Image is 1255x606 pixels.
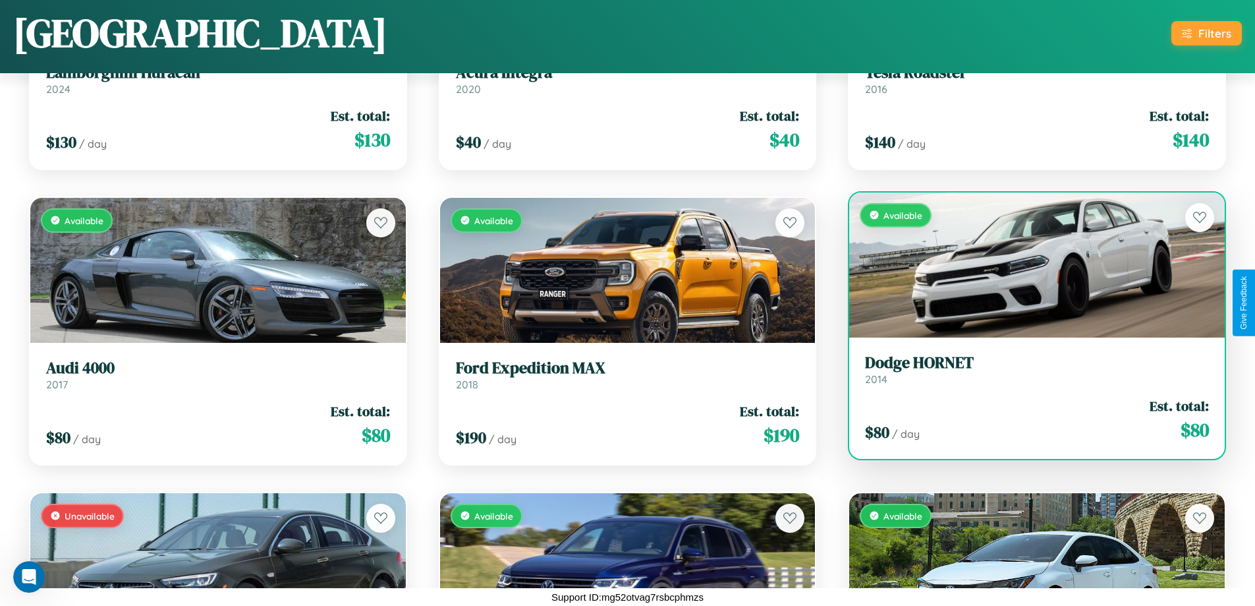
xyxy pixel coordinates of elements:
button: Filters [1171,21,1242,45]
div: Filters [1198,26,1231,40]
h3: Tesla Roadster [865,63,1209,82]
span: Est. total: [740,106,799,125]
h1: [GEOGRAPHIC_DATA] [13,6,387,60]
span: $ 80 [362,422,390,448]
span: / day [73,433,101,446]
span: 2017 [46,378,68,391]
span: $ 130 [46,131,76,153]
a: Lamborghini Huracan2024 [46,63,390,96]
span: Est. total: [1150,106,1209,125]
span: / day [79,137,107,150]
span: $ 140 [1173,127,1209,153]
span: $ 40 [456,131,481,153]
p: Support ID: mg52otvag7rsbcphmzs [551,588,704,606]
h3: Ford Expedition MAX [456,359,800,378]
span: Available [474,215,513,226]
span: Est. total: [331,402,390,421]
span: Available [65,215,103,226]
span: $ 190 [456,427,486,448]
span: / day [898,137,926,150]
span: 2014 [865,373,887,386]
span: $ 130 [354,127,390,153]
span: 2020 [456,82,481,96]
span: $ 80 [46,427,70,448]
iframe: Intercom live chat [13,561,45,593]
span: $ 190 [764,422,799,448]
span: $ 140 [865,131,895,153]
span: Est. total: [331,106,390,125]
span: Available [883,210,922,221]
span: / day [892,427,920,440]
span: $ 40 [769,127,799,153]
span: 2024 [46,82,70,96]
span: Unavailable [65,510,115,522]
span: $ 80 [865,421,889,443]
a: Audi 40002017 [46,359,390,391]
a: Dodge HORNET2014 [865,353,1209,386]
span: 2018 [456,378,478,391]
a: Acura Integra2020 [456,63,800,96]
span: Available [474,510,513,522]
span: Available [883,510,922,522]
span: / day [489,433,516,446]
span: 2016 [865,82,887,96]
span: Est. total: [740,402,799,421]
h3: Audi 4000 [46,359,390,378]
h3: Lamborghini Huracan [46,63,390,82]
a: Tesla Roadster2016 [865,63,1209,96]
h3: Acura Integra [456,63,800,82]
span: / day [484,137,511,150]
a: Ford Expedition MAX2018 [456,359,800,391]
span: $ 80 [1181,417,1209,443]
h3: Dodge HORNET [865,353,1209,373]
span: Est. total: [1150,396,1209,415]
div: Give Feedback [1239,276,1248,330]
